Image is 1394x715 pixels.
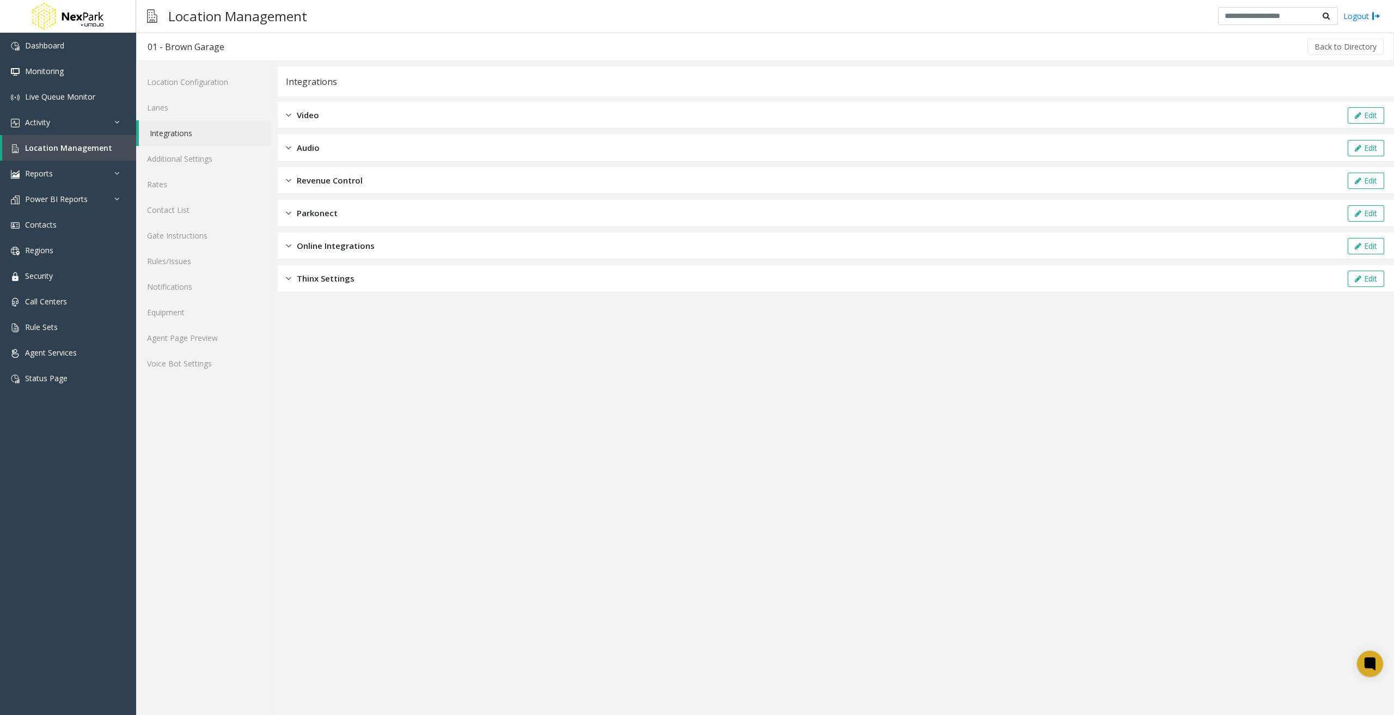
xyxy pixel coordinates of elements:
[25,219,57,230] span: Contacts
[286,174,291,187] img: closed
[25,194,88,204] span: Power BI Reports
[11,349,20,358] img: 'icon'
[11,375,20,383] img: 'icon'
[139,120,272,146] a: Integrations
[148,40,224,54] div: 01 - Brown Garage
[136,248,272,274] a: Rules/Issues
[297,240,375,252] span: Online Integrations
[136,146,272,172] a: Additional Settings
[1343,10,1380,22] a: Logout
[25,373,68,383] span: Status Page
[25,168,53,179] span: Reports
[136,172,272,197] a: Rates
[136,69,272,95] a: Location Configuration
[136,325,272,351] a: Agent Page Preview
[11,42,20,51] img: 'icon'
[11,272,20,281] img: 'icon'
[297,174,363,187] span: Revenue Control
[286,240,291,252] img: closed
[286,109,291,121] img: closed
[11,247,20,255] img: 'icon'
[25,117,50,127] span: Activity
[1348,107,1384,124] button: Edit
[286,142,291,154] img: closed
[25,271,53,281] span: Security
[11,93,20,102] img: 'icon'
[297,142,320,154] span: Audio
[11,170,20,179] img: 'icon'
[1348,205,1384,222] button: Edit
[25,143,112,153] span: Location Management
[2,135,136,161] a: Location Management
[11,68,20,76] img: 'icon'
[1348,140,1384,156] button: Edit
[286,272,291,285] img: closed
[136,300,272,325] a: Equipment
[25,347,77,358] span: Agent Services
[25,296,67,307] span: Call Centers
[297,272,354,285] span: Thinx Settings
[286,207,291,219] img: closed
[136,223,272,248] a: Gate Instructions
[11,144,20,153] img: 'icon'
[1348,238,1384,254] button: Edit
[1307,39,1384,55] button: Back to Directory
[286,75,337,89] div: Integrations
[136,274,272,300] a: Notifications
[297,109,319,121] span: Video
[11,323,20,332] img: 'icon'
[297,207,338,219] span: Parkonect
[11,221,20,230] img: 'icon'
[25,245,53,255] span: Regions
[11,119,20,127] img: 'icon'
[1348,173,1384,189] button: Edit
[25,40,64,51] span: Dashboard
[25,91,95,102] span: Live Queue Monitor
[1348,271,1384,287] button: Edit
[11,195,20,204] img: 'icon'
[1372,10,1380,22] img: logout
[136,197,272,223] a: Contact List
[147,3,157,29] img: pageIcon
[25,322,58,332] span: Rule Sets
[11,298,20,307] img: 'icon'
[136,95,272,120] a: Lanes
[163,3,313,29] h3: Location Management
[136,351,272,376] a: Voice Bot Settings
[25,66,64,76] span: Monitoring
